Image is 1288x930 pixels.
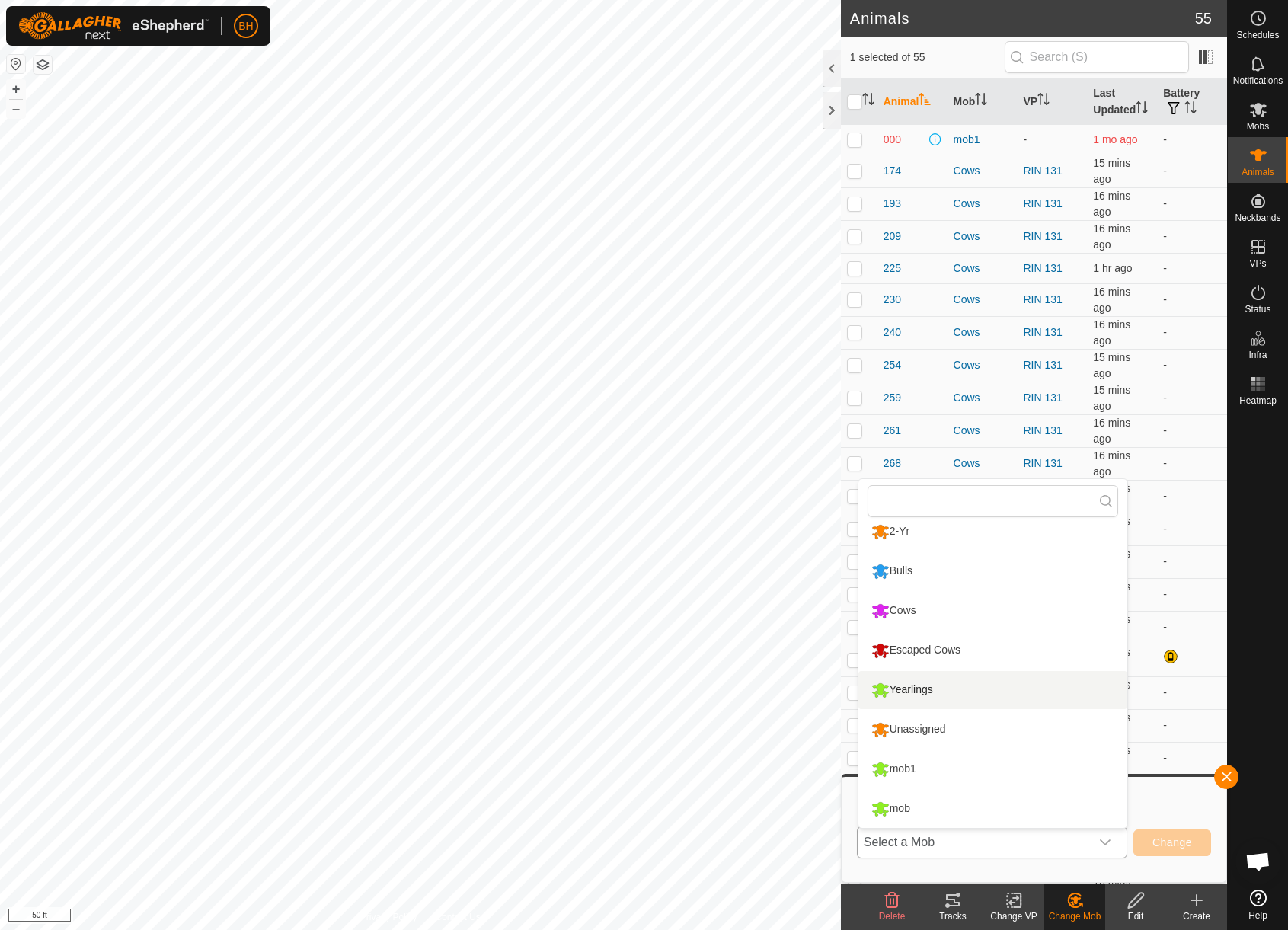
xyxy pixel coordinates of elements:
td: - [1157,382,1227,414]
div: Create [1166,909,1227,923]
td: - [1157,283,1227,316]
div: Cows [954,260,1012,276]
div: Escaped Cows [868,638,964,663]
a: Help [1228,884,1288,926]
span: 8 Aug 2025, 4:36 pm [1093,133,1137,145]
span: BH [238,18,253,34]
span: Mobs [1247,122,1269,131]
button: Map Layers [34,56,52,74]
li: mob [858,790,1127,828]
td: - [1157,545,1227,578]
span: Heatmap [1239,396,1277,405]
div: dropdown trigger [1090,827,1120,858]
li: 2-Yr [858,513,1127,551]
td: - [1157,414,1227,447]
span: 259 [884,390,901,406]
span: 18 Sept 2025, 3:36 pm [1093,286,1130,314]
div: Cows [954,196,1012,212]
span: 18 Sept 2025, 3:36 pm [1093,318,1130,347]
span: Infra [1248,350,1267,360]
td: - [1157,480,1227,513]
td: - [1157,513,1227,545]
ul: Option List [858,513,1127,828]
td: - [1157,316,1227,349]
span: 240 [884,324,901,340]
span: 209 [884,229,901,244]
span: 268 [884,455,901,471]
button: Reset Map [7,55,25,73]
a: RIN 131 [1023,262,1062,274]
td: - [1157,742,1227,775]
div: Unassigned [868,717,950,743]
li: Cows [858,592,1127,630]
a: RIN 131 [1023,359,1062,371]
th: Battery [1157,79,1227,125]
span: Neckbands [1235,213,1280,222]
div: Tracks [922,909,983,923]
span: 55 [1195,7,1212,30]
div: Cows [954,292,1012,308]
div: 2-Yr [868,519,913,545]
span: Notifications [1233,76,1283,85]
div: Cows [954,229,1012,244]
div: Cows [954,390,1012,406]
a: RIN 131 [1023,197,1062,209]
li: Escaped Cows [858,631,1127,670]
a: RIN 131 [1023,457,1062,469]
th: Mob [948,79,1018,125]
p-sorticon: Activate to sort [919,95,931,107]
div: Bulls [868,558,916,584]
input: Search (S) [1005,41,1189,73]
p-sorticon: Activate to sort [862,95,874,107]
span: 18 Sept 2025, 3:36 pm [1093,449,1130,478]
div: Cows [954,324,1012,340]
a: RIN 131 [1023,424,1062,436]
div: mob [868,796,914,822]
a: RIN 131 [1023,230,1062,242]
span: VPs [1249,259,1266,268]
td: - [1157,611,1227,644]
div: Open chat [1235,839,1281,884]
th: Animal [877,79,948,125]
td: - [1157,447,1227,480]
p-sorticon: Activate to sort [975,95,987,107]
div: Edit [1105,909,1166,923]
span: Animals [1242,168,1274,177]
a: Contact Us [436,910,481,924]
div: mob1 [954,132,1012,148]
td: - [1157,155,1227,187]
a: Privacy Policy [360,910,417,924]
app-display-virtual-paddock-transition: - [1023,133,1027,145]
a: RIN 131 [1023,391,1062,404]
span: 254 [884,357,901,373]
span: 1 selected of 55 [850,50,1005,66]
span: Change [1152,836,1192,849]
td: - [1157,676,1227,709]
span: 18 Sept 2025, 3:36 pm [1093,157,1130,185]
div: Cows [954,423,1012,439]
div: Change VP [983,909,1044,923]
div: Yearlings [868,677,937,703]
div: Cows [954,357,1012,373]
a: RIN 131 [1023,326,1062,338]
a: RIN 131 [1023,883,1062,895]
p-sorticon: Activate to sort [1136,104,1148,116]
span: Schedules [1236,30,1279,40]
span: Help [1248,911,1267,920]
button: + [7,80,25,98]
li: Bulls [858,552,1127,590]
span: 230 [884,292,901,308]
img: Gallagher Logo [18,12,209,40]
li: mob1 [858,750,1127,788]
td: - [1157,124,1227,155]
span: 193 [884,196,901,212]
h2: Animals [850,9,1195,27]
div: Cows [868,598,920,624]
td: - [1157,187,1227,220]
span: 18 Sept 2025, 2:36 pm [1093,262,1132,274]
div: Cows [954,163,1012,179]
th: VP [1017,79,1087,125]
td: - [1157,349,1227,382]
span: 261 [884,423,901,439]
span: Select a Mob [858,827,1090,858]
